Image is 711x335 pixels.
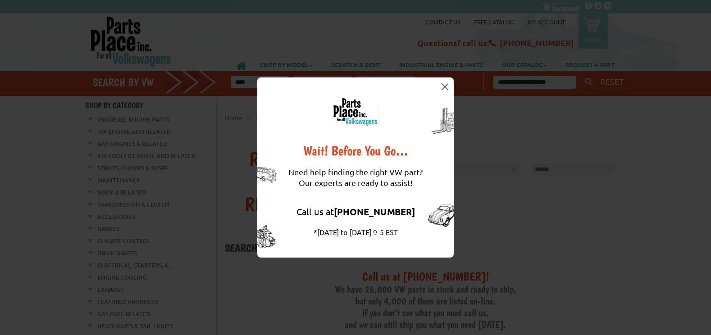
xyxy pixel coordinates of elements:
[334,206,415,217] strong: [PHONE_NUMBER]
[288,144,423,158] div: Wait! Before You Go…
[288,226,423,237] div: *[DATE] to [DATE] 9-5 EST
[288,158,423,197] div: Need help finding the right VW part? Our experts are ready to assist!
[333,98,378,126] img: logo
[442,83,448,90] img: close
[296,206,415,217] a: Call us at[PHONE_NUMBER]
